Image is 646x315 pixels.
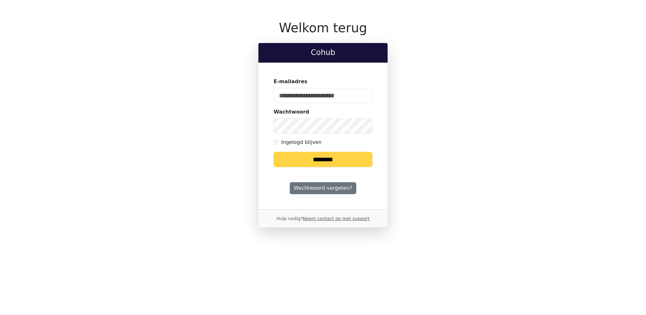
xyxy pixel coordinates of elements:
[258,20,388,35] h1: Welkom terug
[290,182,356,194] a: Wachtwoord vergeten?
[281,139,321,146] label: Ingelogd blijven
[274,78,307,85] label: E-mailadres
[263,48,383,57] h2: Cohub
[276,216,370,221] small: Hulp nodig?
[274,108,309,116] label: Wachtwoord
[303,216,369,221] a: Neem contact op met support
